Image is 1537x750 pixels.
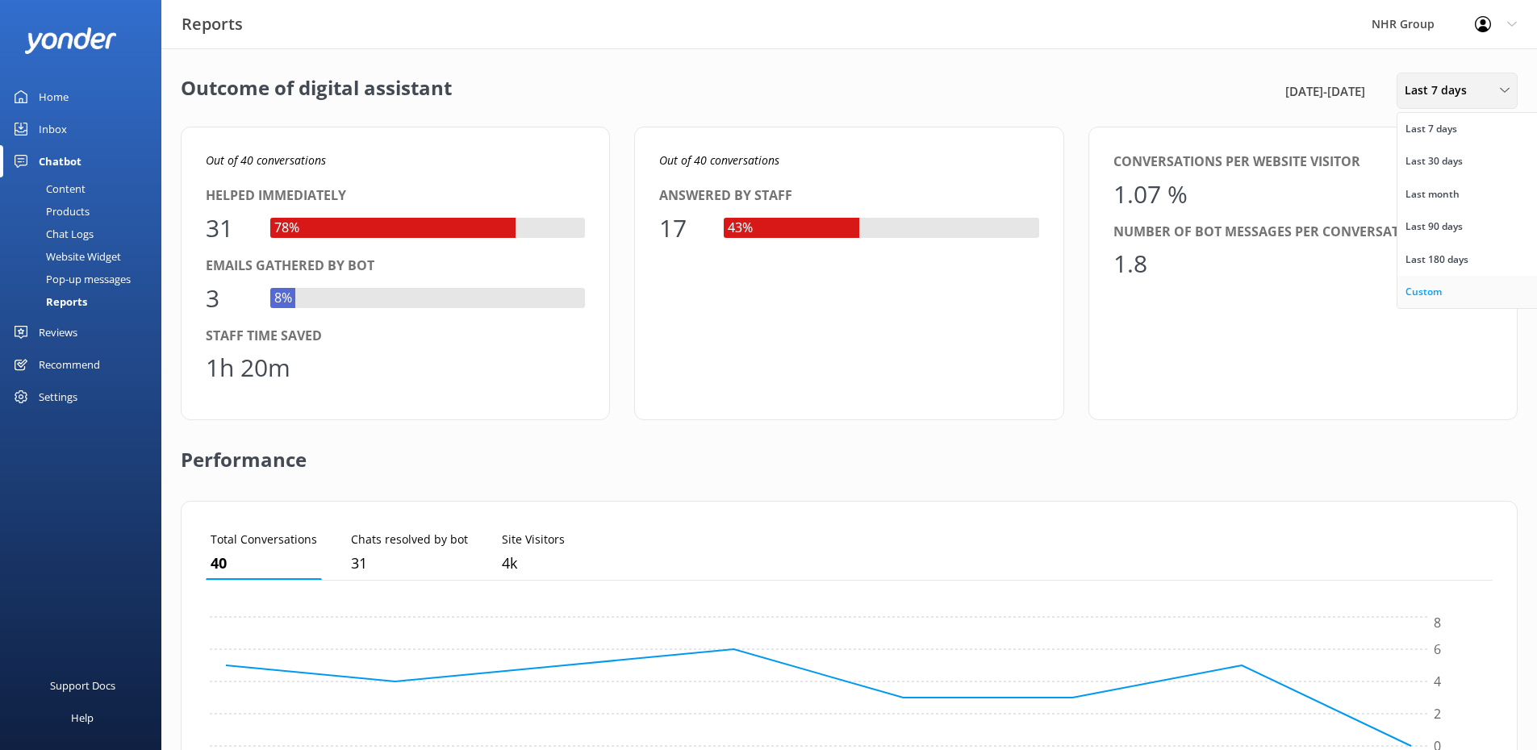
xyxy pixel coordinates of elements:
[1405,81,1476,99] span: Last 7 days
[270,288,296,309] div: 8%
[1285,81,1365,101] span: [DATE] - [DATE]
[39,348,100,381] div: Recommend
[24,27,117,54] img: yonder-white-logo.png
[351,552,468,575] p: 31
[1405,121,1457,137] div: Last 7 days
[39,316,77,348] div: Reviews
[50,669,115,702] div: Support Docs
[659,152,779,168] i: Out of 40 conversations
[502,531,565,548] p: Site Visitors
[39,381,77,413] div: Settings
[71,702,94,734] div: Help
[39,145,81,177] div: Chatbot
[1405,186,1460,202] div: Last month
[206,279,254,318] div: 3
[206,152,326,168] i: Out of 40 conversations
[1405,153,1463,169] div: Last 30 days
[724,218,757,239] div: 43%
[10,177,161,200] a: Content
[10,223,161,245] a: Chat Logs
[182,11,243,37] h3: Reports
[10,245,161,268] a: Website Widget
[206,209,254,248] div: 31
[206,256,585,277] div: Emails gathered by bot
[659,185,1038,206] div: Answered by staff
[10,200,90,223] div: Products
[1434,615,1441,632] tspan: 8
[10,223,94,245] div: Chat Logs
[1405,252,1468,268] div: Last 180 days
[351,531,468,548] p: Chats resolved by bot
[1405,219,1463,235] div: Last 90 days
[1434,673,1441,690] tspan: 4
[1434,640,1441,658] tspan: 6
[211,531,317,548] p: Total Conversations
[10,245,121,268] div: Website Widget
[10,200,161,223] a: Products
[659,209,708,248] div: 17
[1113,152,1493,173] div: Conversations per website visitor
[10,290,87,313] div: Reports
[1113,222,1493,243] div: Number of bot messages per conversation (avg.)
[181,420,307,485] h2: Performance
[211,552,317,575] p: 40
[206,326,585,347] div: Staff time saved
[1434,705,1441,723] tspan: 2
[181,73,452,109] h2: Outcome of digital assistant
[1405,284,1442,300] div: Custom
[270,218,303,239] div: 78%
[1113,244,1162,283] div: 1.8
[39,113,67,145] div: Inbox
[10,268,131,290] div: Pop-up messages
[10,177,86,200] div: Content
[206,348,290,387] div: 1h 20m
[10,268,161,290] a: Pop-up messages
[1113,175,1188,214] div: 1.07 %
[10,290,161,313] a: Reports
[502,552,565,575] p: 3,740
[39,81,69,113] div: Home
[206,185,585,206] div: Helped immediately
